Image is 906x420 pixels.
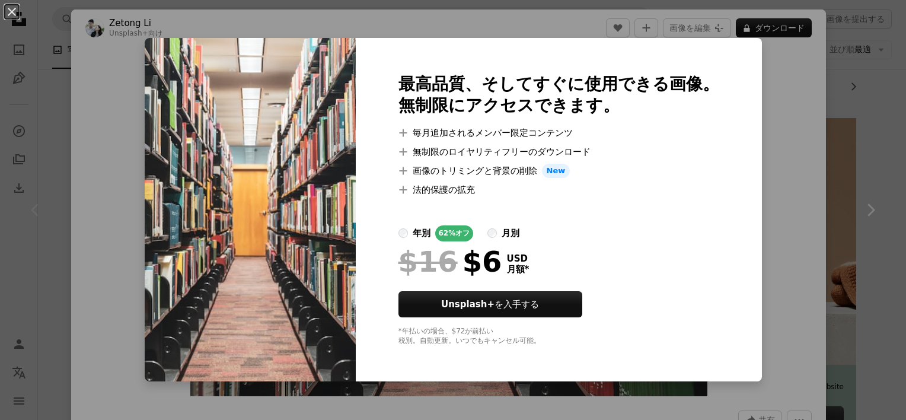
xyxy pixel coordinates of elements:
[398,126,719,140] li: 毎月追加されるメンバー限定コンテンツ
[398,327,719,346] div: *年払いの場合、 $72 が前払い 税別。自動更新。いつでもキャンセル可能。
[398,74,719,116] h2: 最高品質、そしてすぐに使用できる画像。 無制限にアクセスできます。
[145,38,356,381] img: premium_photo-1677567996070-68fa4181775a
[487,228,497,238] input: 月別
[398,246,502,277] div: $6
[542,164,570,178] span: New
[413,226,430,240] div: 年別
[502,226,519,240] div: 月別
[507,253,529,264] span: USD
[398,145,719,159] li: 無制限のロイヤリティフリーのダウンロード
[398,164,719,178] li: 画像のトリミングと背景の削除
[441,299,495,310] strong: Unsplash+
[398,291,582,317] button: Unsplash+を入手する
[398,246,458,277] span: $16
[435,225,474,241] div: 62% オフ
[398,228,408,238] input: 年別62%オフ
[398,183,719,197] li: 法的保護の拡充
